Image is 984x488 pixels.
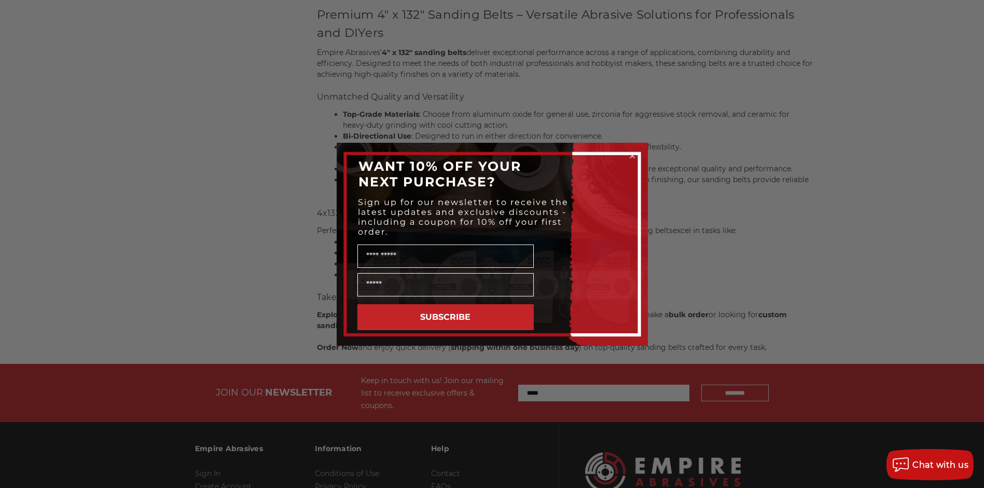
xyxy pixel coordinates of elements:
[627,151,637,161] button: Close dialog
[357,304,534,330] button: SUBSCRIBE
[886,449,974,480] button: Chat with us
[358,197,569,237] span: Sign up for our newsletter to receive the latest updates and exclusive discounts - including a co...
[912,460,968,470] span: Chat with us
[358,158,521,189] span: WANT 10% OFF YOUR NEXT PURCHASE?
[357,273,534,296] input: Email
